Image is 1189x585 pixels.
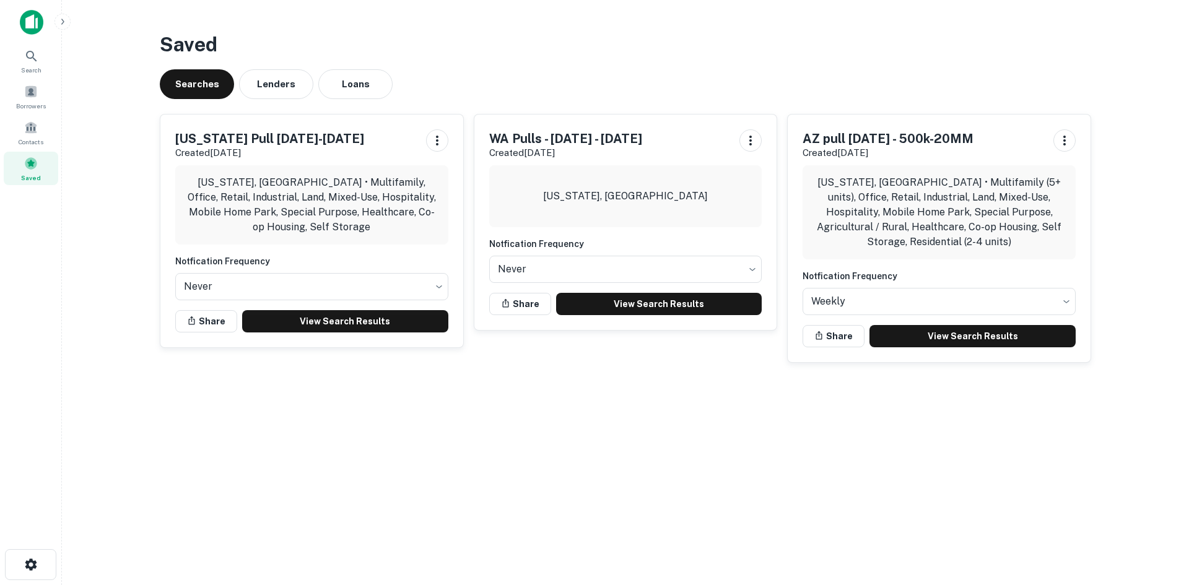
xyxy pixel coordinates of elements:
a: Search [4,44,58,77]
span: Borrowers [16,101,46,111]
div: Without label [175,269,448,304]
a: View Search Results [869,325,1076,347]
button: Loans [318,69,393,99]
a: Borrowers [4,80,58,113]
button: Share [489,293,551,315]
button: Share [175,310,237,332]
p: Created [DATE] [803,145,973,160]
span: Saved [21,173,41,183]
p: Created [DATE] [489,145,642,160]
a: Saved [4,152,58,185]
h6: Notfication Frequency [489,237,762,251]
button: Lenders [239,69,313,99]
h3: Saved [160,30,1091,59]
h5: [US_STATE] Pull [DATE]-[DATE] [175,129,364,148]
h5: WA Pulls - [DATE] - [DATE] [489,129,642,148]
div: Without label [489,252,762,287]
a: View Search Results [242,310,448,332]
h6: Notfication Frequency [803,269,1076,283]
p: [US_STATE], [GEOGRAPHIC_DATA] • Multifamily (5+ units), Office, Retail, Industrial, Land, Mixed-U... [812,175,1066,249]
img: capitalize-icon.png [20,10,43,35]
span: Search [21,65,41,75]
h5: AZ pull [DATE] - 500k-20MM [803,129,973,148]
p: Created [DATE] [175,145,364,160]
button: Share [803,325,865,347]
button: Searches [160,69,234,99]
h6: Notfication Frequency [175,254,448,268]
span: Contacts [19,137,43,147]
p: [US_STATE], [GEOGRAPHIC_DATA] • Multifamily, Office, Retail, Industrial, Land, Mixed-Use, Hospita... [185,175,438,235]
a: Contacts [4,116,58,149]
a: View Search Results [556,293,762,315]
div: Without label [803,284,1076,319]
p: [US_STATE], [GEOGRAPHIC_DATA] [543,189,708,204]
